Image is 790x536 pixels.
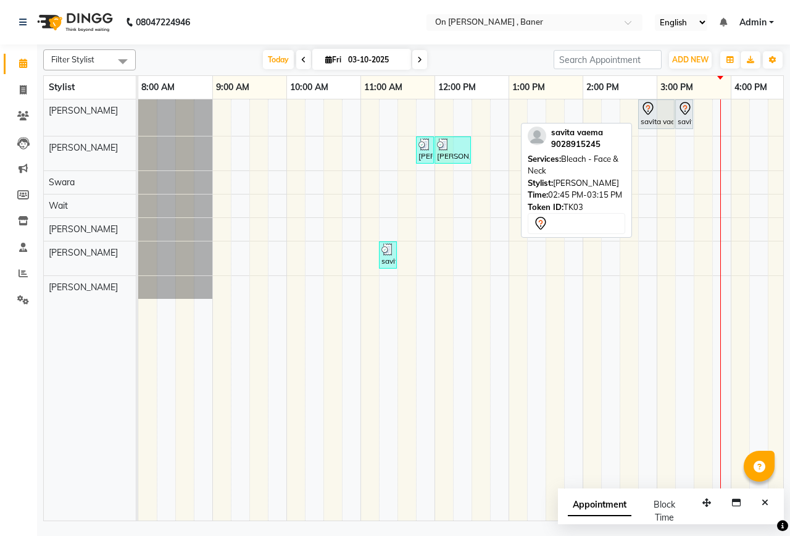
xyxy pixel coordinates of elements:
[551,127,603,137] span: savita vaema
[528,177,625,190] div: [PERSON_NAME]
[639,101,673,127] div: savita vaema, TK03, 02:45 PM-03:15 PM, Bleach - Face & Neck
[322,55,344,64] span: Fri
[49,105,118,116] span: [PERSON_NAME]
[669,51,712,69] button: ADD NEW
[213,78,252,96] a: 9:00 AM
[49,247,118,258] span: [PERSON_NAME]
[49,200,68,211] span: Wait
[528,189,625,201] div: 02:45 PM-03:15 PM
[49,224,118,235] span: [PERSON_NAME]
[136,5,190,40] b: 08047224946
[738,487,778,524] iframe: chat widget
[49,142,118,153] span: [PERSON_NAME]
[672,55,709,64] span: ADD NEW
[49,177,75,188] span: Swara
[31,5,116,40] img: logo
[654,499,675,523] span: Block Time
[263,50,294,69] span: Today
[435,78,479,96] a: 12:00 PM
[509,78,548,96] a: 1:00 PM
[49,282,118,293] span: [PERSON_NAME]
[551,138,603,151] div: 9028915245
[528,178,553,188] span: Stylist:
[528,190,548,199] span: Time:
[361,78,405,96] a: 11:00 AM
[528,127,546,145] img: profile
[583,78,622,96] a: 2:00 PM
[436,138,470,162] div: [PERSON_NAME], TK02, 12:00 PM-12:30 PM, Waxing - Honey - Under Arms
[138,78,178,96] a: 8:00 AM
[554,50,662,69] input: Search Appointment
[528,154,561,164] span: Services:
[380,243,396,267] div: savita vaema, TK01, 11:15 AM-11:30 AM, Hair - Hair Wash ([DEMOGRAPHIC_DATA])
[568,494,631,516] span: Appointment
[528,154,618,176] span: Bleach - Face & Neck
[739,16,767,29] span: Admin
[657,78,696,96] a: 3:00 PM
[344,51,406,69] input: 2025-10-03
[731,78,770,96] a: 4:00 PM
[51,54,94,64] span: Filter Stylist
[528,202,563,212] span: Token ID:
[676,101,692,127] div: savita vaema, TK03, 03:15 PM-03:30 PM, Facial - Just Relaxing
[417,138,433,162] div: [PERSON_NAME], TK02, 11:45 AM-12:00 PM, Hair - Hair Wash ([DEMOGRAPHIC_DATA])
[49,82,75,93] span: Stylist
[287,78,331,96] a: 10:00 AM
[528,201,625,214] div: TK03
